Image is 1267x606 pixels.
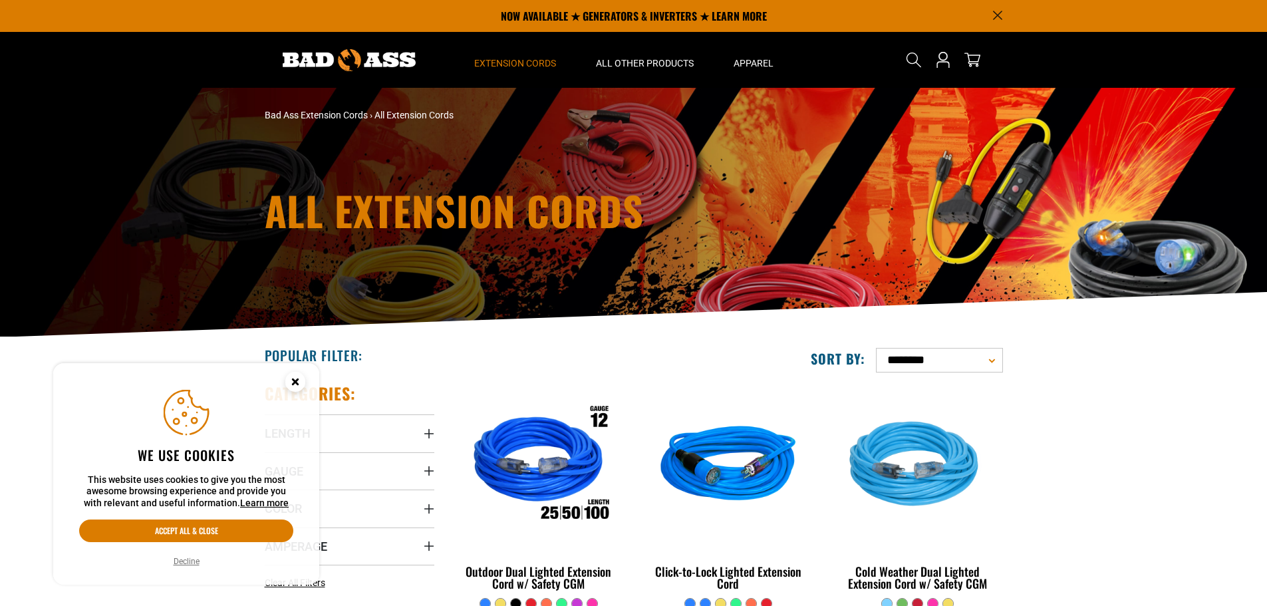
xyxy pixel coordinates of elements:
[283,49,416,71] img: Bad Ass Extension Cords
[265,110,368,120] a: Bad Ass Extension Cords
[811,350,865,367] label: Sort by:
[79,446,293,464] h2: We use cookies
[265,490,434,527] summary: Color
[644,390,812,543] img: blue
[170,555,204,568] button: Decline
[265,452,434,490] summary: Gauge
[265,577,325,588] span: Clear All Filters
[474,57,556,69] span: Extension Cords
[265,190,750,230] h1: All Extension Cords
[455,390,623,543] img: Outdoor Dual Lighted Extension Cord w/ Safety CGM
[265,108,750,122] nav: breadcrumbs
[454,383,624,597] a: Outdoor Dual Lighted Extension Cord w/ Safety CGM Outdoor Dual Lighted Extension Cord w/ Safety CGM
[265,414,434,452] summary: Length
[53,363,319,585] aside: Cookie Consent
[833,565,1002,589] div: Cold Weather Dual Lighted Extension Cord w/ Safety CGM
[79,474,293,510] p: This website uses cookies to give you the most awesome browsing experience and provide you with r...
[240,498,289,508] a: Learn more
[576,32,714,88] summary: All Other Products
[454,32,576,88] summary: Extension Cords
[834,390,1002,543] img: Light Blue
[596,57,694,69] span: All Other Products
[643,383,813,597] a: blue Click-to-Lock Lighted Extension Cord
[454,565,624,589] div: Outdoor Dual Lighted Extension Cord w/ Safety CGM
[265,528,434,565] summary: Amperage
[643,565,813,589] div: Click-to-Lock Lighted Extension Cord
[79,520,293,542] button: Accept all & close
[734,57,774,69] span: Apparel
[370,110,372,120] span: ›
[374,110,454,120] span: All Extension Cords
[265,347,362,364] h2: Popular Filter:
[714,32,793,88] summary: Apparel
[833,383,1002,597] a: Light Blue Cold Weather Dual Lighted Extension Cord w/ Safety CGM
[903,49,924,71] summary: Search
